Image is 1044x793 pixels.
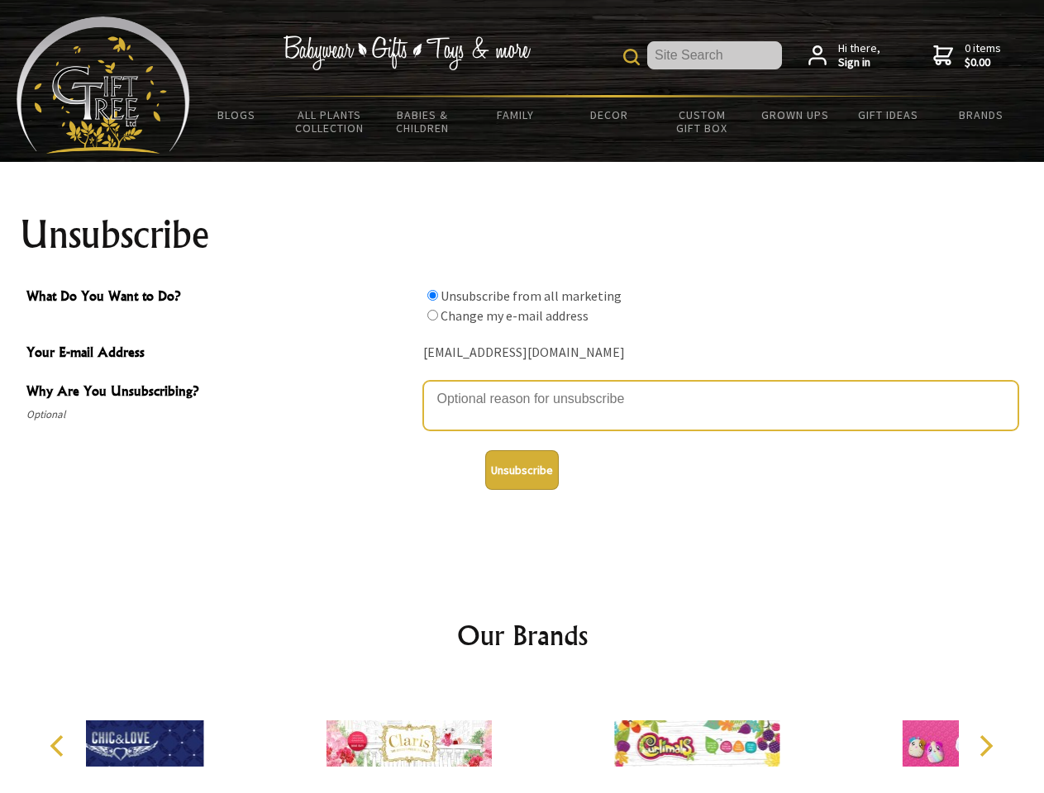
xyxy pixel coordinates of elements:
[190,97,284,132] a: BLOGS
[26,342,415,366] span: Your E-mail Address
[623,49,640,65] img: product search
[427,290,438,301] input: What Do You Want to Do?
[283,36,531,70] img: Babywear - Gifts - Toys & more
[562,97,655,132] a: Decor
[647,41,782,69] input: Site Search
[838,55,880,70] strong: Sign in
[841,97,935,132] a: Gift Ideas
[427,310,438,321] input: What Do You Want to Do?
[26,381,415,405] span: Why Are You Unsubscribing?
[20,215,1025,254] h1: Unsubscribe
[838,41,880,70] span: Hi there,
[748,97,841,132] a: Grown Ups
[26,405,415,425] span: Optional
[376,97,470,145] a: Babies & Children
[17,17,190,154] img: Babyware - Gifts - Toys and more...
[41,728,78,764] button: Previous
[485,450,559,490] button: Unsubscribe
[423,381,1018,430] textarea: Why Are You Unsubscribing?
[284,97,377,145] a: All Plants Collection
[935,97,1028,132] a: Brands
[441,307,589,324] label: Change my e-mail address
[470,97,563,132] a: Family
[808,41,880,70] a: Hi there,Sign in
[933,41,1001,70] a: 0 items$0.00
[33,615,1012,655] h2: Our Brands
[967,728,1003,764] button: Next
[965,40,1001,70] span: 0 items
[441,287,622,304] label: Unsubscribe from all marketing
[655,97,749,145] a: Custom Gift Box
[965,55,1001,70] strong: $0.00
[423,340,1018,366] div: [EMAIL_ADDRESS][DOMAIN_NAME]
[26,286,415,310] span: What Do You Want to Do?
